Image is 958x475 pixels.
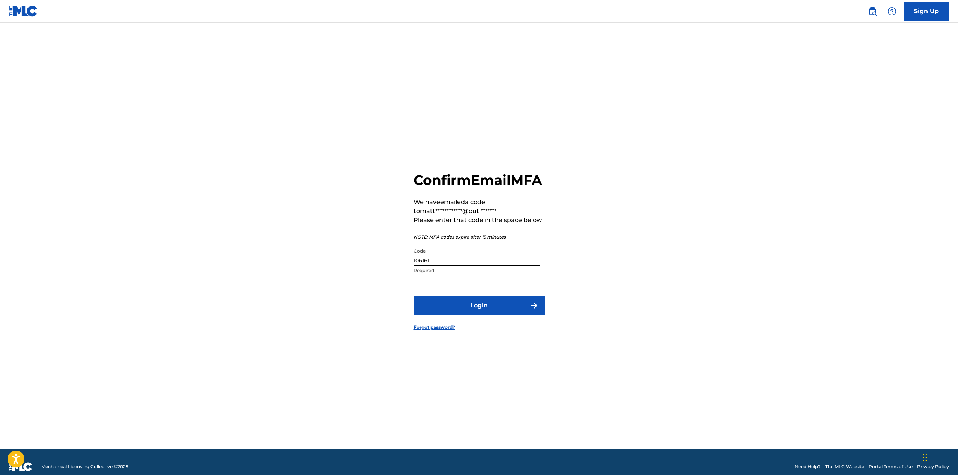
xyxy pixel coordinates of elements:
a: Privacy Policy [917,463,949,470]
iframe: Chat Widget [920,439,958,475]
button: Login [414,296,545,315]
a: Sign Up [904,2,949,21]
p: NOTE: MFA codes expire after 15 minutes [414,234,545,241]
a: Forgot password? [414,324,455,331]
h2: Confirm Email MFA [414,172,545,189]
a: Portal Terms of Use [869,463,913,470]
img: MLC Logo [9,6,38,17]
img: logo [9,462,32,471]
img: f7272a7cc735f4ea7f67.svg [530,301,539,310]
span: Mechanical Licensing Collective © 2025 [41,463,128,470]
div: Help [884,4,899,19]
img: search [868,7,877,16]
p: Required [414,267,540,274]
p: Please enter that code in the space below [414,216,545,225]
a: Public Search [865,4,880,19]
a: Need Help? [794,463,821,470]
a: The MLC Website [825,463,864,470]
div: Drag [923,446,927,469]
img: help [887,7,896,16]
